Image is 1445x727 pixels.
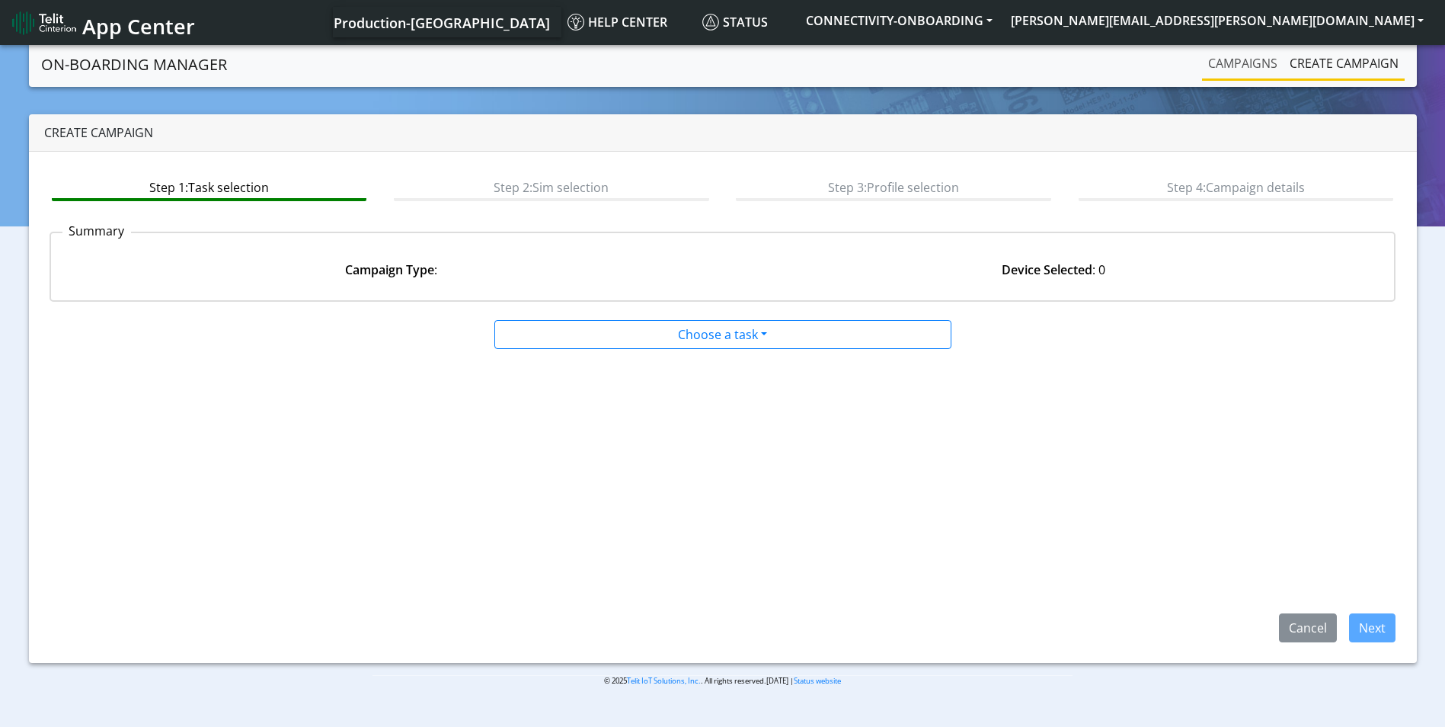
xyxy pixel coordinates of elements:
[82,12,195,40] span: App Center
[394,172,708,201] btn: Step 2: Sim selection
[1284,48,1405,78] a: Create campaign
[1202,48,1284,78] a: Campaigns
[60,261,723,279] div: :
[797,7,1002,34] button: CONNECTIVITY-ONBOARDING
[736,172,1050,201] btn: Step 3: Profile selection
[702,14,719,30] img: status.svg
[1079,172,1393,201] btn: Step 4: Campaign details
[12,11,76,35] img: logo-telit-cinterion-gw-new.png
[1002,261,1092,278] strong: Device Selected
[696,7,797,37] a: Status
[372,675,1073,687] p: © 2025 . All rights reserved.[DATE] |
[345,261,434,278] strong: Campaign Type
[794,676,841,686] a: Status website
[1349,613,1395,642] button: Next
[62,222,131,240] p: Summary
[52,172,366,201] btn: Step 1: Task selection
[1002,7,1433,34] button: [PERSON_NAME][EMAIL_ADDRESS][PERSON_NAME][DOMAIN_NAME]
[627,676,701,686] a: Telit IoT Solutions, Inc.
[41,50,227,80] a: On-Boarding Manager
[29,114,1417,152] div: Create campaign
[333,7,549,37] a: Your current platform instance
[334,14,550,32] span: Production-[GEOGRAPHIC_DATA]
[702,14,768,30] span: Status
[567,14,584,30] img: knowledge.svg
[12,6,193,39] a: App Center
[723,261,1386,279] div: : 0
[567,14,667,30] span: Help center
[1279,613,1337,642] button: Cancel
[561,7,696,37] a: Help center
[494,320,951,349] button: Choose a task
